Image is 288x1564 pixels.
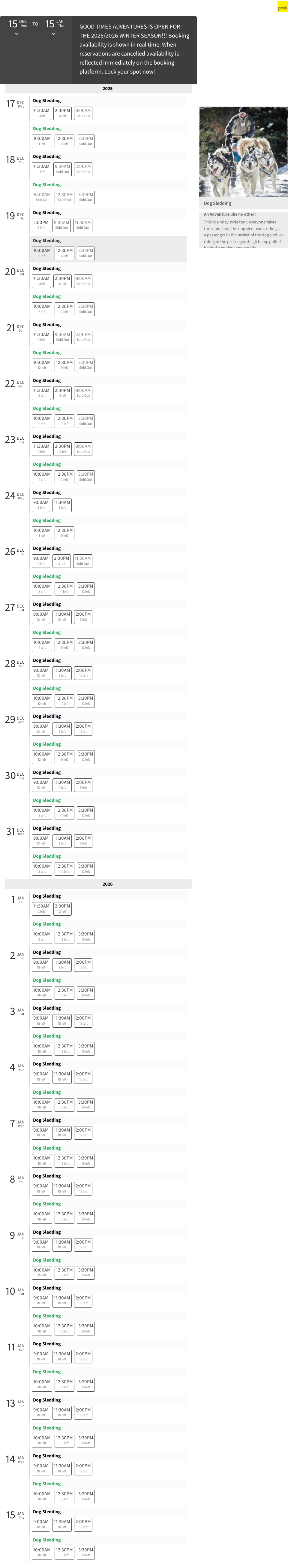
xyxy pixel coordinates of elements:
span: 15 left [33,1273,51,1278]
span: Sold Out [78,365,93,371]
span: 18 left [33,1077,49,1082]
span: 12:30PM [56,1323,73,1329]
span: 12 left [78,701,93,707]
span: 9:00AM [76,443,91,450]
span: 18 left [56,1217,73,1222]
span: 12 left [78,869,93,874]
span: 11:30AM [33,903,49,909]
span: 10:00AM [33,751,51,757]
span: 18 left [54,1189,70,1194]
span: 10 left [76,729,91,735]
a: Dog Sledding [33,769,61,776]
span: 2 left [55,909,70,914]
span: Sold Out [78,477,93,483]
span: 2:00PM [76,835,91,841]
a: Dog Sledding [33,181,61,188]
a: Dog Sledding [33,1229,61,1235]
span: 2:00PM [76,1183,91,1189]
span: 18 left [33,965,49,970]
span: 2:00PM [54,555,69,562]
span: 18 left [54,1021,70,1026]
span: 6 left [33,309,51,315]
span: 10:00AM [33,807,51,814]
span: 9:00AM [33,1071,49,1077]
span: 9:00AM [33,1239,49,1245]
span: 18 left [78,937,93,942]
span: Sold Out [76,281,91,287]
span: 3:30PM [78,247,93,254]
span: 3:30PM [78,1099,93,1105]
span: 3 left [33,869,51,874]
span: 10:00AM [33,1043,51,1049]
span: 3:30PM [78,1155,93,1161]
span: 9:00AM [55,331,70,338]
span: 12:30PM [56,583,73,590]
span: Sold Out [76,169,91,175]
span: 11:30AM [54,959,70,965]
a: Dog Sledding [33,545,61,552]
span: 12:30PM [56,303,73,310]
span: 2 left [33,561,49,567]
span: 6 left [56,253,73,259]
span: 9:00AM [76,275,91,282]
span: Sold Out [76,393,91,399]
span: Sold Out [54,225,69,231]
span: Sold Out [78,309,93,315]
a: Dog Sledding [33,517,61,524]
span: 3:30PM [78,751,93,757]
span: 18 left [76,1021,91,1026]
span: 9:00AM [76,107,91,114]
span: 11:30AM [54,723,70,729]
span: 11:30AM [54,1239,70,1245]
span: 2:00PM [55,107,70,114]
img: Peek.com logo [277,1,288,12]
span: 2:00PM [55,387,70,394]
span: 1 left [33,169,49,175]
span: 2:00PM [76,959,91,965]
a: Dog Sledding [33,1173,61,1179]
span: 10:00AM [33,415,51,422]
span: 18 left [76,1301,91,1306]
span: 8 left [54,965,70,970]
span: 11:30AM [75,555,91,562]
span: 18 left [78,993,93,998]
span: 2:00PM [76,1071,91,1077]
span: 9 left [56,757,73,762]
span: 9:00AM [76,387,91,394]
span: 9:00AM [33,555,49,562]
span: 12:30PM [56,1211,73,1217]
span: 3:30PM [78,135,93,142]
span: 11:30AM [54,1015,70,1021]
span: 12 left [78,757,93,762]
span: 18 left [78,1105,93,1110]
span: 10:00AM [33,303,51,310]
span: Sold Out [78,141,93,147]
span: 12:30PM [56,415,73,422]
a: Dog Sledding [33,1033,61,1039]
span: 18 left [33,1105,51,1110]
span: 12:30PM [56,1099,73,1105]
span: 2:00PM [33,219,49,226]
span: 12 left [78,813,93,818]
span: 2:00PM [76,1239,91,1245]
a: Dog Sledding [33,209,61,216]
span: 10:00AM [33,987,51,993]
a: Dog Sledding [33,825,61,832]
span: Sold Out [78,197,93,203]
span: 2:00PM [55,903,70,909]
span: 18 left [33,1301,49,1306]
span: 12:30PM [56,191,73,198]
a: Dog Sledding [33,377,61,384]
span: 3 left [33,449,49,455]
span: 9:00AM [33,1127,49,1133]
span: 18 left [33,1133,49,1138]
span: 7 left [56,813,73,818]
span: 11:30AM [54,1071,70,1077]
span: 3 left [33,589,51,595]
span: 2:00PM [76,1127,91,1133]
a: Dog Sledding [33,797,61,804]
span: 2:00PM [76,1295,91,1301]
a: Dog Sledding [33,573,61,580]
a: Dog Sledding [33,153,61,160]
span: 3 left [33,505,49,511]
